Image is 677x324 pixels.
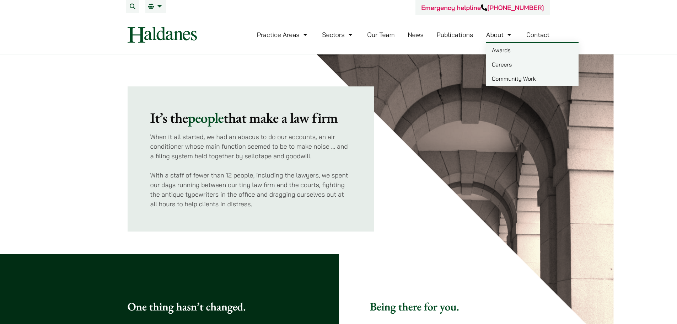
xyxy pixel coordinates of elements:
mark: people [188,108,224,127]
a: Careers [486,57,579,71]
a: Publications [437,31,473,39]
a: EN [148,4,163,9]
a: Sectors [322,31,354,39]
a: Contact [526,31,550,39]
a: Community Work [486,71,579,86]
h3: Being there for you. [370,300,550,313]
a: Awards [486,43,579,57]
a: Practice Areas [257,31,309,39]
a: Our Team [367,31,394,39]
h2: It’s the that make a law firm [150,109,352,126]
p: When it all started, we had an abacus to do our accounts, an air conditioner whose main function ... [150,132,352,161]
h3: One thing hasn’t changed. [128,300,307,313]
a: Emergency helpline[PHONE_NUMBER] [421,4,544,12]
a: News [408,31,424,39]
a: About [486,31,513,39]
p: With a staff of fewer than 12 people, including the lawyers, we spent our days running between ou... [150,170,352,209]
img: Logo of Haldanes [128,27,197,43]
